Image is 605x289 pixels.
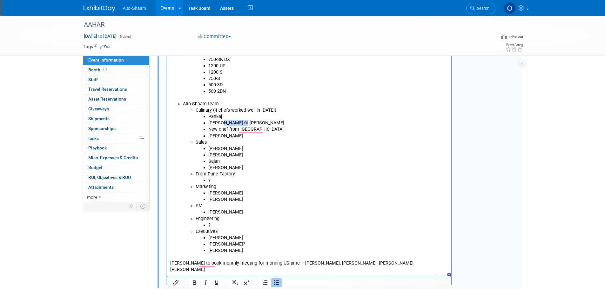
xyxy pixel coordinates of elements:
[82,19,486,30] div: AAHAR
[87,194,97,200] span: more
[88,106,109,111] span: Giveaways
[88,126,116,131] span: Sponsorships
[97,34,103,39] span: to
[88,165,103,170] span: Budget
[504,2,516,14] img: Olivia Strasser
[83,163,149,173] a: Budget
[88,57,124,62] span: Event Information
[83,134,149,143] a: Tasks
[136,202,149,210] td: Toggle Event Tabs
[475,6,489,11] span: Search
[88,67,108,72] span: Booth
[83,85,149,94] a: Travel Reservations
[196,33,233,40] button: Committed
[118,35,131,39] span: (5 days)
[508,34,523,39] div: In-Person
[83,124,149,134] a: Sponsorships
[88,175,131,180] span: ROI, Objectives & ROO
[88,155,138,160] span: Misc. Expenses & Credits
[466,3,495,14] a: Search
[88,116,110,121] span: Shipments
[506,43,523,47] div: Event Rating
[83,75,149,85] a: Staff
[88,87,127,92] span: Travel Reservations
[83,193,149,202] a: more
[84,43,111,50] td: Tags
[88,145,107,150] span: Playbook
[83,104,149,114] a: Giveaways
[84,5,115,12] img: ExhibitDay
[83,56,149,65] a: Event Information
[83,143,149,153] a: Playbook
[88,77,98,82] span: Staff
[501,34,507,39] img: Format-Inperson.png
[83,183,149,192] a: Attachments
[458,33,523,43] div: Event Format
[125,202,137,210] td: Personalize Event Tab Strip
[100,45,111,49] a: Edit
[83,114,149,124] a: Shipments
[83,173,149,182] a: ROI, Objectives & ROO
[88,136,99,141] span: Tasks
[84,33,117,39] span: [DATE] [DATE]
[83,153,149,163] a: Misc. Expenses & Credits
[88,96,126,102] span: Asset Reservations
[83,95,149,104] a: Asset Reservations
[102,67,108,72] span: Booth not reserved yet
[123,6,146,11] span: Alto-Shaam
[88,185,114,190] span: Attachments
